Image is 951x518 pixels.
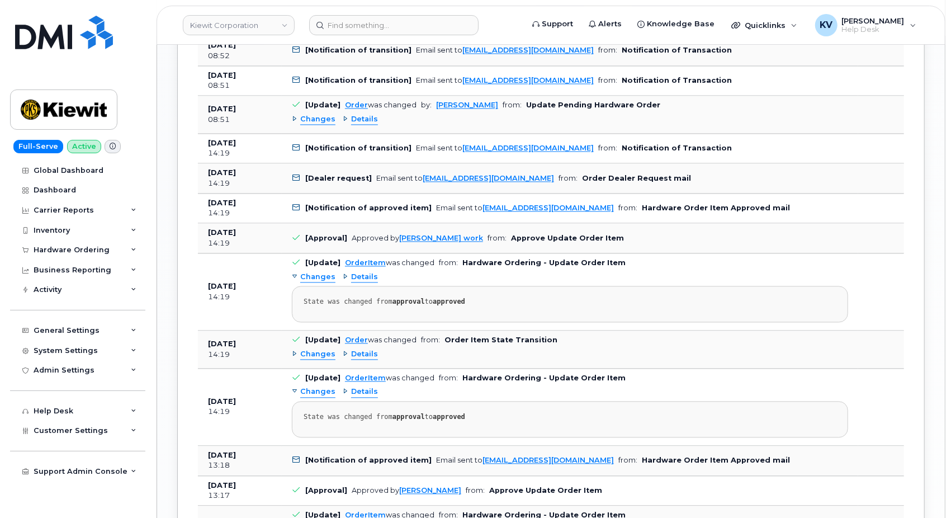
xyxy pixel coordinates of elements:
div: 14:19 [208,208,272,218]
span: Details [351,114,378,125]
div: Approved by [352,486,461,495]
span: KV [820,18,832,32]
a: OrderItem [345,258,386,267]
span: Quicklinks [745,21,786,30]
span: from: [598,46,617,54]
b: Order Dealer Request mail [582,174,691,182]
span: from: [618,456,637,464]
b: [Approval] [305,234,347,242]
div: was changed [345,258,434,267]
div: Email sent to [376,174,554,182]
b: [Update] [305,101,340,109]
b: Hardware Order Item Approved mail [642,456,790,464]
div: 14:19 [208,350,272,360]
b: [Update] [305,258,340,267]
b: [Approval] [305,486,347,495]
a: Order [345,101,368,109]
b: Approve Update Order Item [489,486,602,495]
span: Changes [300,272,335,282]
a: Support [524,13,581,35]
div: 14:19 [208,178,272,189]
b: [Dealer request] [305,174,372,182]
a: [EMAIL_ADDRESS][DOMAIN_NAME] [462,144,594,152]
div: Email sent to [436,204,614,212]
a: [EMAIL_ADDRESS][DOMAIN_NAME] [482,456,614,464]
span: from: [618,204,637,212]
div: was changed [345,101,417,109]
a: [EMAIL_ADDRESS][DOMAIN_NAME] [462,76,594,84]
b: [Notification of approved item] [305,204,432,212]
div: 14:19 [208,238,272,248]
span: Details [351,272,378,282]
span: from: [439,374,458,382]
div: 14:19 [208,148,272,158]
b: Notification of Transaction [622,144,732,152]
div: State was changed from to [304,298,836,306]
span: from: [421,336,440,344]
div: 14:19 [208,407,272,417]
b: [DATE] [208,481,236,489]
span: from: [598,76,617,84]
b: [DATE] [208,228,236,237]
b: Hardware Ordering - Update Order Item [462,258,626,267]
b: [DATE] [208,451,236,459]
span: Details [351,387,378,397]
strong: approved [433,413,465,421]
span: by: [421,101,432,109]
span: from: [598,144,617,152]
a: [PERSON_NAME] work [399,234,483,242]
span: Alerts [598,18,622,30]
b: [DATE] [208,105,236,113]
b: [DATE] [208,199,236,207]
span: from: [466,486,485,495]
a: Order [345,336,368,344]
div: 14:19 [208,292,272,302]
div: 08:51 [208,115,272,125]
b: [Update] [305,374,340,382]
input: Find something... [309,15,479,35]
div: was changed [345,374,434,382]
a: [EMAIL_ADDRESS][DOMAIN_NAME] [482,204,614,212]
iframe: Messenger Launcher [902,469,943,510]
span: Help Desk [842,25,905,34]
b: [Notification of transition] [305,76,411,84]
div: State was changed from to [304,413,836,421]
span: from: [503,101,522,109]
a: [PERSON_NAME] [436,101,498,109]
b: [Notification of approved item] [305,456,432,464]
a: Kiewit Corporation [183,15,295,35]
div: Kasey Vyrvich [807,14,924,36]
strong: approval [392,413,425,421]
b: [Update] [305,336,340,344]
b: [DATE] [208,340,236,348]
strong: approval [392,298,425,305]
span: from: [439,258,458,267]
span: Changes [300,114,335,125]
b: [Notification of transition] [305,144,411,152]
div: 08:51 [208,81,272,91]
a: OrderItem [345,374,386,382]
div: Email sent to [416,46,594,54]
span: [PERSON_NAME] [842,16,905,25]
b: Approve Update Order Item [511,234,624,242]
div: Quicklinks [723,14,805,36]
span: from: [488,234,507,242]
b: [DATE] [208,168,236,177]
div: Email sent to [416,144,594,152]
b: Hardware Order Item Approved mail [642,204,790,212]
b: [Notification of transition] [305,46,411,54]
b: [DATE] [208,41,236,49]
b: [DATE] [208,71,236,79]
span: Changes [300,387,335,397]
a: [EMAIL_ADDRESS][DOMAIN_NAME] [462,46,594,54]
div: Email sent to [436,456,614,464]
b: [DATE] [208,282,236,290]
div: 13:18 [208,460,272,470]
div: Approved by [352,234,483,242]
div: 08:52 [208,51,272,61]
div: was changed [345,336,417,344]
a: [PERSON_NAME] [399,486,461,495]
div: 13:17 [208,491,272,501]
b: [DATE] [208,139,236,147]
span: from: [559,174,578,182]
